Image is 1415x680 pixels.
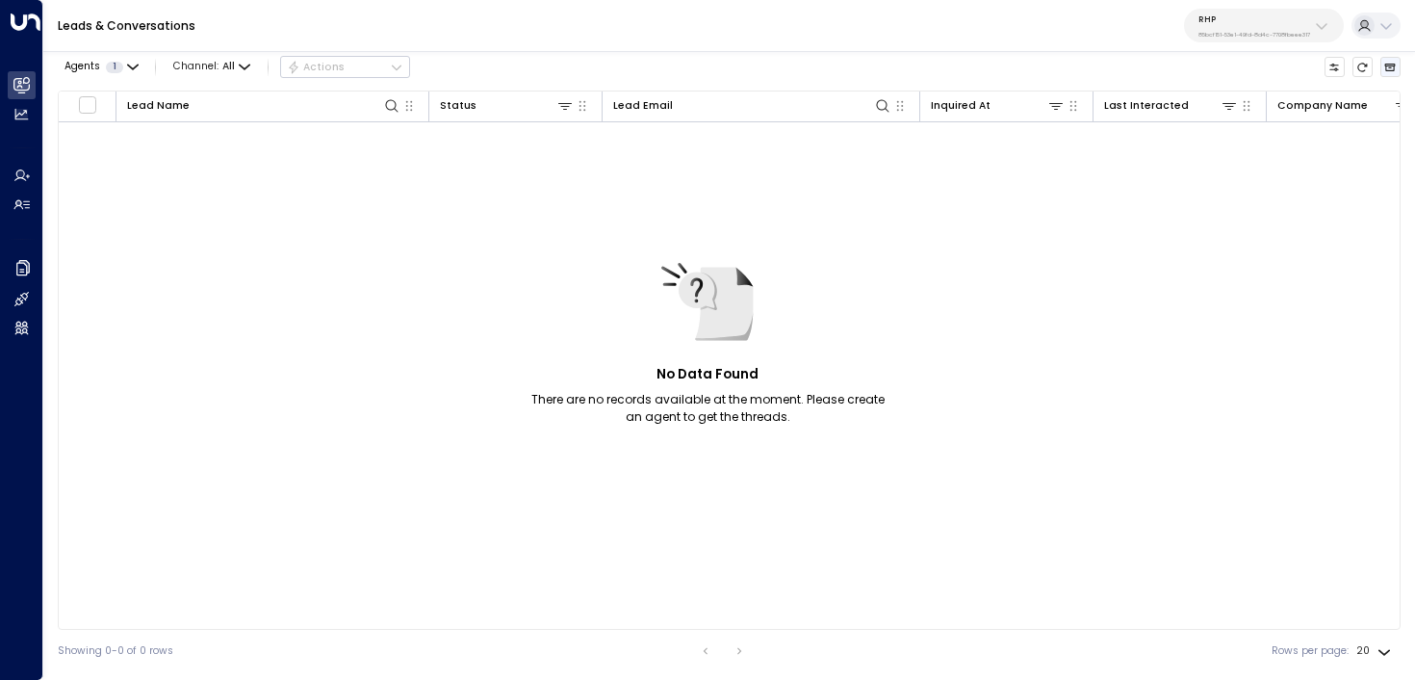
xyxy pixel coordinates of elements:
div: Lead Email [613,97,673,115]
button: Agents1 [58,57,143,77]
p: RHP [1198,13,1310,25]
button: RHP85bcf151-53e1-49fd-8d4c-7708fbeee317 [1184,9,1344,42]
div: Last Interacted [1104,96,1239,115]
button: Actions [280,56,410,79]
div: Inquired At [931,96,1066,115]
span: Toggle select all [78,95,96,114]
span: Channel: [167,57,256,77]
div: Status [440,96,575,115]
button: Archived Leads [1380,57,1402,78]
div: Lead Email [613,96,892,115]
div: Lead Name [127,97,190,115]
div: Inquired At [931,97,990,115]
div: Actions [287,61,346,74]
a: Leads & Conversations [58,17,195,34]
nav: pagination navigation [693,640,752,663]
div: 20 [1356,640,1395,663]
button: Customize [1325,57,1346,78]
span: Refresh [1352,57,1374,78]
div: Button group with a nested menu [280,56,410,79]
div: Status [440,97,476,115]
div: Last Interacted [1104,97,1189,115]
span: Agents [64,62,100,72]
span: All [222,61,235,72]
div: Company Name [1277,96,1412,115]
label: Rows per page: [1272,643,1349,659]
p: 85bcf151-53e1-49fd-8d4c-7708fbeee317 [1198,31,1310,39]
div: Showing 0-0 of 0 rows [58,643,173,659]
div: Company Name [1277,97,1368,115]
p: There are no records available at the moment. Please create an agent to get the threads. [527,391,888,426]
h5: No Data Found [656,365,759,384]
div: Lead Name [127,96,401,115]
span: 1 [106,62,123,73]
button: Channel:All [167,57,256,77]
